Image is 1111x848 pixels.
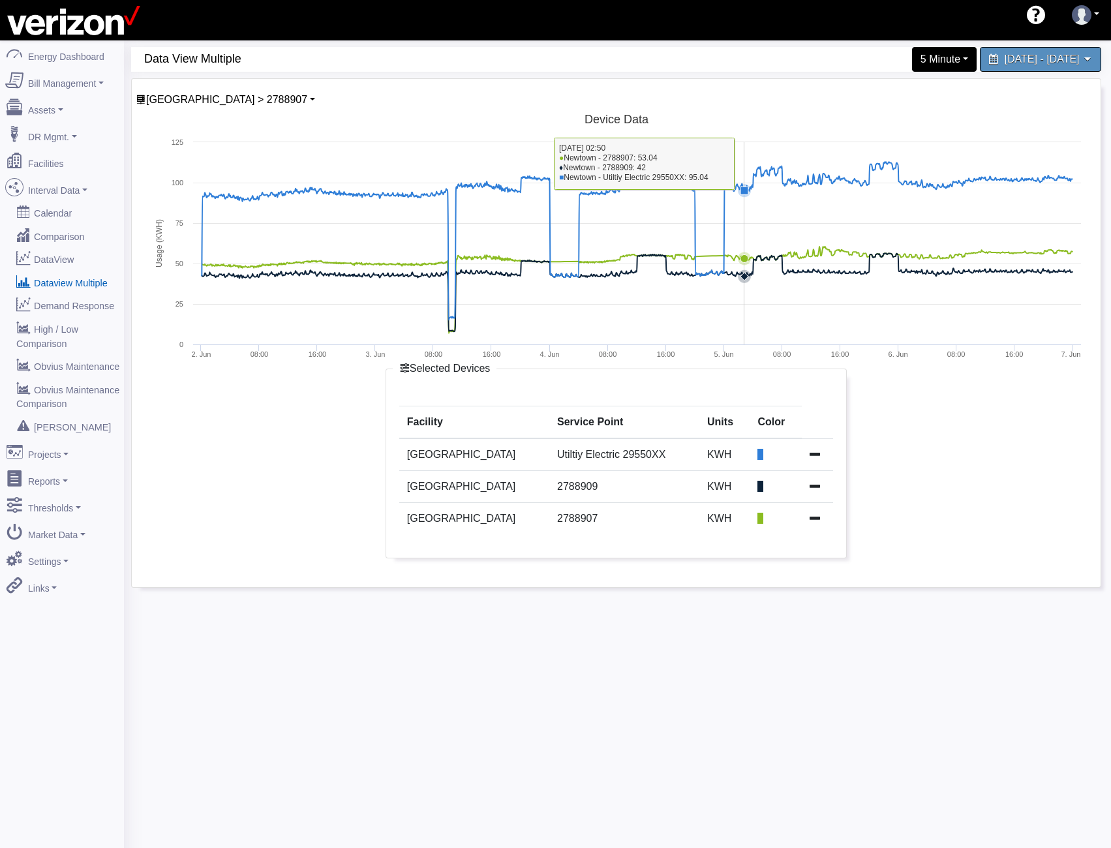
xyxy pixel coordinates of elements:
text: 16:00 [483,350,501,358]
text: 16:00 [309,350,327,358]
a: [GEOGRAPHIC_DATA] > 2788907 [136,94,315,105]
text: 16:00 [1005,350,1024,358]
td: [GEOGRAPHIC_DATA] [399,471,549,503]
text: 08:00 [773,350,791,358]
tspan: 3. Jun [365,350,385,358]
th: Facility [399,406,549,439]
td: KWH [699,438,750,471]
th: Service Point [549,406,699,439]
td: Utiltiy Electric 29550XX [549,438,699,471]
text: 08:00 [425,350,443,358]
text: 25 [175,300,183,308]
tspan: 4. Jun [540,350,560,358]
text: 08:00 [599,350,617,358]
th: Color [750,406,802,439]
text: 16:00 [831,350,849,358]
td: KWH [699,471,750,503]
text: 125 [172,138,183,146]
td: 2788909 [549,471,699,503]
div: 5 Minute [912,47,977,72]
text: 16:00 [657,350,675,358]
tspan: Device Data [585,113,649,126]
text: 50 [175,260,183,267]
tspan: 2. Jun [191,350,211,358]
td: [GEOGRAPHIC_DATA] [399,503,549,535]
text: 08:00 [947,350,966,358]
tspan: 5. Jun [714,350,734,358]
span: Data View Multiple [144,47,463,71]
td: KWH [699,503,750,535]
tspan: 6. Jun [889,350,908,358]
tspan: Usage (KWH) [155,219,164,267]
span: [DATE] - [DATE] [1005,53,1080,65]
text: 0 [179,341,183,348]
text: 08:00 [251,350,269,358]
span: Device List [146,94,307,105]
td: [GEOGRAPHIC_DATA] [399,438,549,471]
text: 75 [175,219,183,227]
text: 100 [172,179,183,187]
th: Units [699,406,750,439]
img: user-3.svg [1072,5,1091,25]
td: 2788907 [549,503,699,535]
tspan: 7. Jun [1061,350,1080,358]
div: Selected Devices [399,361,491,376]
